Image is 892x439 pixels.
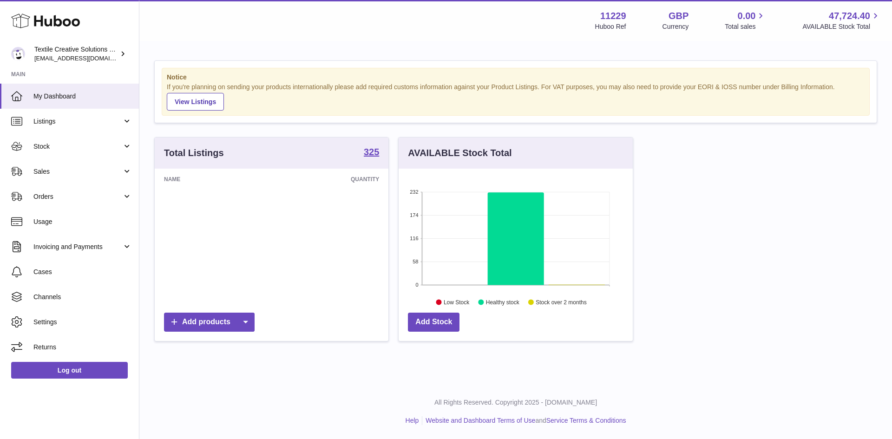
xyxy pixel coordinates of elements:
[600,10,626,22] strong: 11229
[410,236,418,241] text: 116
[164,147,224,159] h3: Total Listings
[738,10,756,22] span: 0.00
[33,92,132,101] span: My Dashboard
[167,83,865,111] div: If you're planning on sending your products internationally please add required customs informati...
[406,417,419,424] a: Help
[33,268,132,276] span: Cases
[364,147,379,158] a: 325
[408,313,459,332] a: Add Stock
[536,299,587,305] text: Stock over 2 months
[416,282,419,288] text: 0
[147,398,885,407] p: All Rights Reserved. Copyright 2025 - [DOMAIN_NAME]
[167,93,224,111] a: View Listings
[829,10,870,22] span: 47,724.40
[167,73,865,82] strong: Notice
[33,242,122,251] span: Invoicing and Payments
[33,192,122,201] span: Orders
[725,22,766,31] span: Total sales
[164,313,255,332] a: Add products
[34,54,137,62] span: [EMAIL_ADDRESS][DOMAIN_NAME]
[33,343,132,352] span: Returns
[546,417,626,424] a: Service Terms & Conditions
[33,167,122,176] span: Sales
[662,22,689,31] div: Currency
[426,417,535,424] a: Website and Dashboard Terms of Use
[364,147,379,157] strong: 325
[408,147,512,159] h3: AVAILABLE Stock Total
[413,259,419,264] text: 58
[33,217,132,226] span: Usage
[802,22,881,31] span: AVAILABLE Stock Total
[802,10,881,31] a: 47,724.40 AVAILABLE Stock Total
[255,169,389,190] th: Quantity
[11,47,25,61] img: sales@textilecreativesolutions.co.uk
[422,416,626,425] li: and
[33,318,132,327] span: Settings
[11,362,128,379] a: Log out
[33,117,122,126] span: Listings
[725,10,766,31] a: 0.00 Total sales
[669,10,689,22] strong: GBP
[410,212,418,218] text: 174
[595,22,626,31] div: Huboo Ref
[155,169,255,190] th: Name
[34,45,118,63] div: Textile Creative Solutions Limited
[33,293,132,301] span: Channels
[410,189,418,195] text: 232
[444,299,470,305] text: Low Stock
[33,142,122,151] span: Stock
[486,299,520,305] text: Healthy stock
